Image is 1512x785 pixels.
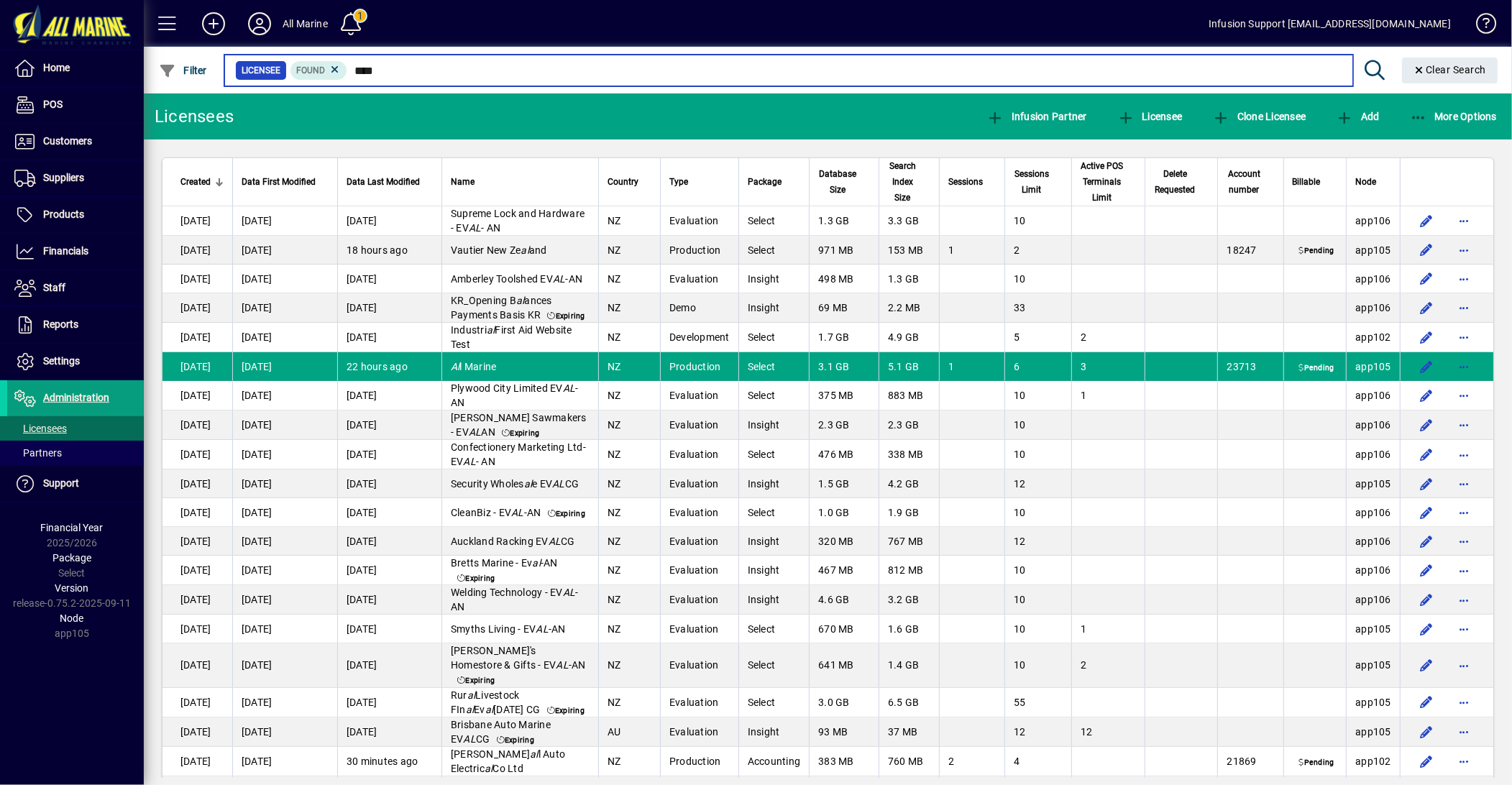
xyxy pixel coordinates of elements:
[1117,111,1183,122] span: Licensee
[1452,384,1475,407] button: More options
[879,585,939,615] td: 3.2 GB
[738,206,810,236] td: Select
[809,352,879,381] td: 3.1 GB
[337,556,441,585] td: [DATE]
[608,174,651,190] div: Country
[598,381,660,410] td: NZ
[232,323,337,352] td: [DATE]
[1452,691,1475,714] button: More options
[451,174,590,190] div: Name
[1414,64,1487,75] span: Clear Search
[1004,352,1071,381] td: 6
[1296,362,1337,374] span: Pending
[7,234,144,270] a: Financials
[809,265,879,293] td: 498 MB
[1465,3,1494,50] a: Knowledge Base
[242,63,280,78] span: Licensee
[337,498,441,527] td: [DATE]
[1355,215,1391,226] span: app106.prod.infusionbusinesssoftware.com
[948,174,996,190] div: Sessions
[660,440,738,469] td: Evaluation
[162,440,232,469] td: [DATE]
[1209,104,1309,129] button: Clone Licensee
[1293,174,1338,190] div: Billable
[738,293,810,323] td: Insight
[1415,472,1438,495] button: Edit
[1415,618,1438,641] button: Edit
[232,352,337,381] td: [DATE]
[1004,440,1071,469] td: 10
[818,166,857,198] span: Database Size
[879,323,939,352] td: 4.9 GB
[809,469,879,498] td: 1.5 GB
[1004,585,1071,615] td: 10
[155,58,211,83] button: Filter
[1452,472,1475,495] button: More options
[809,381,879,410] td: 375 MB
[232,206,337,236] td: [DATE]
[809,410,879,440] td: 2.3 GB
[738,527,810,556] td: Insight
[1355,419,1391,431] span: app106.prod.infusionbusinesssoftware.com
[738,556,810,585] td: Insight
[660,293,738,323] td: Demo
[1415,691,1438,714] button: Edit
[7,270,144,306] a: Staff
[598,556,660,585] td: NZ
[43,318,78,330] span: Reports
[1415,443,1438,466] button: Edit
[451,208,585,234] span: Supreme Lock and Hardware - EV - AN
[451,324,572,350] span: Industri First Aid Website Test
[162,410,232,440] td: [DATE]
[879,236,939,265] td: 153 MB
[809,556,879,585] td: 467 MB
[598,585,660,615] td: NZ
[232,236,337,265] td: [DATE]
[1452,326,1475,349] button: More options
[879,440,939,469] td: 338 MB
[1071,323,1145,352] td: 2
[879,527,939,556] td: 767 MB
[283,12,328,35] div: All Marine
[337,469,441,498] td: [DATE]
[879,556,939,585] td: 812 MB
[337,265,441,293] td: [DATE]
[43,245,88,257] span: Financials
[1004,206,1071,236] td: 10
[7,466,144,502] a: Support
[660,527,738,556] td: Evaluation
[1332,104,1383,129] button: Add
[1227,166,1261,198] span: Account number
[469,222,482,234] em: AL
[487,324,495,336] em: al
[1296,246,1337,257] span: Pending
[533,557,541,569] em: al
[660,585,738,615] td: Evaluation
[879,206,939,236] td: 3.3 GB
[290,61,347,80] mat-chip: Found Status: Found
[598,410,660,440] td: NZ
[1004,527,1071,556] td: 12
[598,440,660,469] td: NZ
[738,352,810,381] td: Select
[660,206,738,236] td: Evaluation
[451,273,582,285] span: Amberley Toolshed EV -AN
[337,585,441,615] td: [DATE]
[7,87,144,123] a: POS
[1406,104,1501,129] button: More Options
[549,536,562,547] em: AL
[598,236,660,265] td: NZ
[1355,507,1391,518] span: app106.prod.infusionbusinesssoftware.com
[809,236,879,265] td: 971 MB
[162,556,232,585] td: [DATE]
[237,11,283,37] button: Profile
[14,447,62,459] span: Partners
[983,104,1091,129] button: Infusion Partner
[464,456,477,467] em: AL
[1452,443,1475,466] button: More options
[180,174,211,190] span: Created
[162,265,232,293] td: [DATE]
[1452,501,1475,524] button: More options
[159,65,207,76] span: Filter
[669,174,730,190] div: Type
